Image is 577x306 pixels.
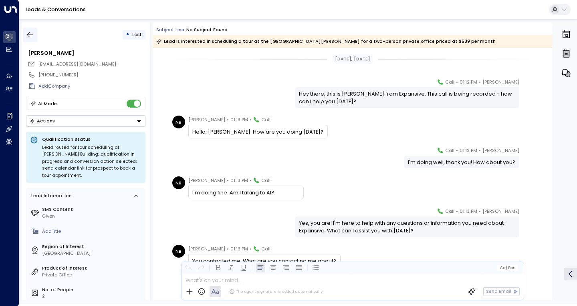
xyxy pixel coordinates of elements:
[42,144,141,179] div: Lead routed for tour scheduling at [PERSON_NAME] Building; qualification in progress and conversi...
[479,146,481,154] span: •
[227,245,229,253] span: •
[42,286,143,293] label: No. of People
[523,207,535,220] img: 11_headshot.jpg
[506,266,507,270] span: |
[38,100,57,108] div: AI Mode
[230,176,248,184] span: 01:13 PM
[523,78,535,91] img: 11_headshot.jpg
[42,213,143,220] div: Given
[156,37,496,45] div: Lead is interested in scheduling a tour at the [GEOGRAPHIC_DATA][PERSON_NAME] for a two-person pr...
[479,78,481,86] span: •
[192,128,323,136] div: Hello, [PERSON_NAME]. How are you doing [DATE]?
[42,272,143,278] div: Private Office
[479,207,481,215] span: •
[497,265,518,271] button: Cc|Bcc
[26,115,145,127] div: Button group with a nested menu
[42,136,141,142] p: Qualification Status
[38,61,116,67] span: [EMAIL_ADDRESS][DOMAIN_NAME]
[172,245,185,258] div: NB
[299,90,516,105] div: Hey there, this is [PERSON_NAME] from Expansive. This call is being recorded - how can I help you...
[333,54,373,64] div: [DATE], [DATE]
[192,189,299,196] div: I'm doing fine. Am I talking to AI?
[38,61,116,68] span: nikki00043@gmail.com
[42,265,143,272] label: Product of Interest
[26,6,86,13] a: Leads & Conversations
[42,228,143,235] div: AddTitle
[42,293,143,300] div: 2
[445,207,454,215] span: Call
[227,176,229,184] span: •
[28,49,145,57] div: [PERSON_NAME]
[132,31,141,38] span: Lost
[29,192,72,199] div: Lead Information
[445,146,454,154] span: Call
[26,115,145,127] button: Actions
[42,250,143,257] div: [GEOGRAPHIC_DATA]
[156,26,186,33] span: Subject Line:
[229,289,323,294] div: The agent signature is added automatically
[42,243,143,250] label: Region of Interest
[250,245,252,253] span: •
[460,78,477,86] span: 01:12 PM
[261,245,270,253] span: Call
[261,116,270,124] span: Call
[126,29,129,40] div: •
[482,207,519,215] span: [PERSON_NAME]
[188,245,225,253] span: [PERSON_NAME]
[523,276,535,288] img: 11_headshot.jpg
[184,263,193,272] button: Undo
[196,263,206,272] button: Redo
[460,207,477,215] span: 01:13 PM
[261,176,270,184] span: Call
[445,78,454,86] span: Call
[299,219,516,234] div: Yes, you are! I'm here to help with any questions or information you need about Expansive. What c...
[456,207,458,215] span: •
[172,176,185,189] div: NB
[482,78,519,86] span: [PERSON_NAME]
[456,146,458,154] span: •
[456,78,458,86] span: •
[38,72,145,78] div: [PHONE_NUMBER]
[230,116,248,124] span: 01:13 PM
[172,116,185,128] div: NB
[188,176,225,184] span: [PERSON_NAME]
[38,83,145,90] div: AddCompany
[42,206,143,213] label: SMS Consent
[250,176,252,184] span: •
[192,257,336,265] div: You contacted me. What are you contacting me about?
[30,118,55,124] div: Actions
[186,26,228,33] div: No subject found
[408,158,516,166] div: I'm doing well, thank you! How about you?
[188,116,225,124] span: [PERSON_NAME]
[482,146,519,154] span: [PERSON_NAME]
[500,266,515,270] span: Cc Bcc
[523,146,535,159] img: 11_headshot.jpg
[250,116,252,124] span: •
[460,146,477,154] span: 01:13 PM
[227,116,229,124] span: •
[230,245,248,253] span: 01:13 PM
